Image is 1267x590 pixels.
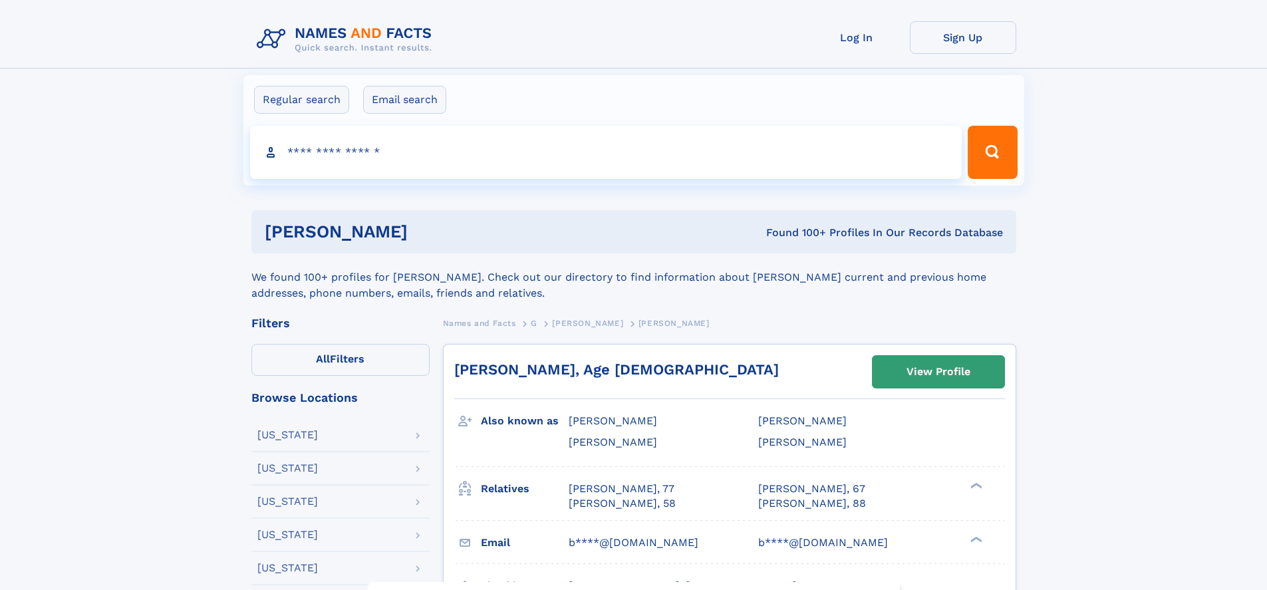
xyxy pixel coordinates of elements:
span: G [531,319,537,328]
h3: Also known as [481,410,569,432]
a: Log In [803,21,910,54]
input: search input [250,126,962,179]
div: We found 100+ profiles for [PERSON_NAME]. Check out our directory to find information about [PERS... [251,253,1016,301]
div: [US_STATE] [257,430,318,440]
label: Filters [251,344,430,376]
img: Logo Names and Facts [251,21,443,57]
div: [US_STATE] [257,463,318,474]
a: Sign Up [910,21,1016,54]
div: Found 100+ Profiles In Our Records Database [587,225,1003,240]
span: [PERSON_NAME] [638,319,710,328]
a: [PERSON_NAME], 58 [569,496,676,511]
div: View Profile [907,357,970,387]
span: All [316,353,330,365]
h1: [PERSON_NAME] [265,223,587,240]
label: Regular search [254,86,349,114]
div: [US_STATE] [257,563,318,573]
a: Names and Facts [443,315,516,331]
a: [PERSON_NAME] [552,315,623,331]
div: ❯ [967,481,983,490]
h3: Relatives [481,478,569,500]
span: [PERSON_NAME] [569,436,657,448]
div: [US_STATE] [257,529,318,540]
a: [PERSON_NAME], 77 [569,482,674,496]
div: ❯ [967,535,983,543]
span: [PERSON_NAME] [569,414,657,427]
span: [PERSON_NAME] [758,414,847,427]
span: [PERSON_NAME] [758,436,847,448]
a: G [531,315,537,331]
div: Filters [251,317,430,329]
button: Search Button [968,126,1017,179]
a: [PERSON_NAME], 67 [758,482,865,496]
div: Browse Locations [251,392,430,404]
a: View Profile [873,356,1004,388]
h3: Email [481,531,569,554]
a: [PERSON_NAME], Age [DEMOGRAPHIC_DATA] [454,361,779,378]
a: [PERSON_NAME], 88 [758,496,866,511]
div: [US_STATE] [257,496,318,507]
span: [PERSON_NAME] [552,319,623,328]
label: Email search [363,86,446,114]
